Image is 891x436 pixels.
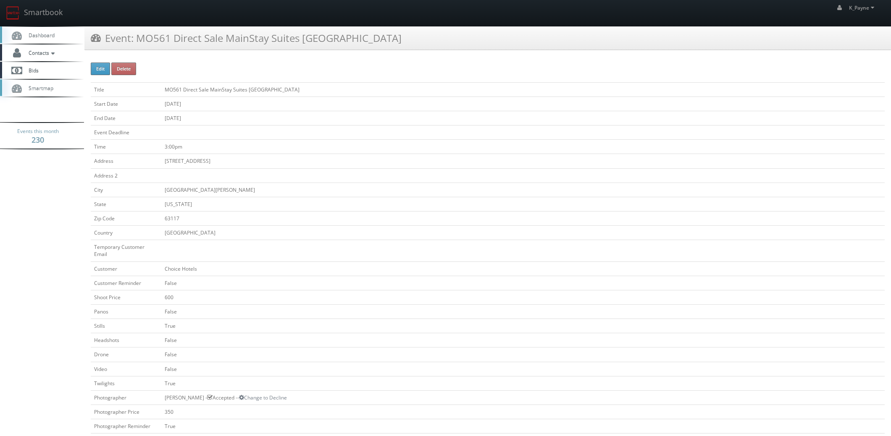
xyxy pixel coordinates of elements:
td: Time [91,140,161,154]
td: 63117 [161,211,885,225]
td: Headshots [91,333,161,347]
button: Edit [91,63,110,75]
td: Address 2 [91,168,161,183]
td: True [161,419,885,433]
td: [PERSON_NAME] - Accepted -- [161,390,885,405]
td: City [91,183,161,197]
strong: 230 [32,135,44,145]
td: Stills [91,319,161,333]
td: Country [91,226,161,240]
td: Address [91,154,161,168]
span: K_Payne [849,4,877,11]
span: Contacts [24,49,57,56]
td: False [161,347,885,362]
span: Bids [24,67,39,74]
td: Drone [91,347,161,362]
td: End Date [91,111,161,125]
td: False [161,362,885,376]
td: 600 [161,290,885,304]
td: [GEOGRAPHIC_DATA] [161,226,885,240]
td: False [161,333,885,347]
td: True [161,376,885,390]
td: Event Deadline [91,125,161,140]
td: [STREET_ADDRESS] [161,154,885,168]
td: Video [91,362,161,376]
span: Smartmap [24,84,53,91]
td: Panos [91,304,161,319]
td: Photographer Price [91,405,161,419]
td: Title [91,82,161,97]
td: 3:00pm [161,140,885,154]
td: True [161,319,885,333]
td: [US_STATE] [161,197,885,211]
td: 350 [161,405,885,419]
img: smartbook-logo.png [6,6,20,20]
td: Photographer Reminder [91,419,161,433]
a: Change to Decline [239,394,287,401]
td: MO561 Direct Sale MainStay Suites [GEOGRAPHIC_DATA] [161,82,885,97]
td: False [161,304,885,319]
td: Shoot Price [91,290,161,304]
span: Dashboard [24,31,55,39]
td: [DATE] [161,111,885,125]
td: Customer [91,261,161,276]
td: Photographer [91,390,161,405]
button: Delete [111,63,136,75]
span: Events this month [17,127,59,136]
h3: Event: MO561 Direct Sale MainStay Suites [GEOGRAPHIC_DATA] [91,31,402,45]
td: [DATE] [161,97,885,111]
td: Twilights [91,376,161,390]
td: [GEOGRAPHIC_DATA][PERSON_NAME] [161,183,885,197]
td: State [91,197,161,211]
td: Zip Code [91,211,161,225]
td: Choice Hotels [161,261,885,276]
td: False [161,276,885,290]
td: Customer Reminder [91,276,161,290]
td: Start Date [91,97,161,111]
td: Temporary Customer Email [91,240,161,261]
